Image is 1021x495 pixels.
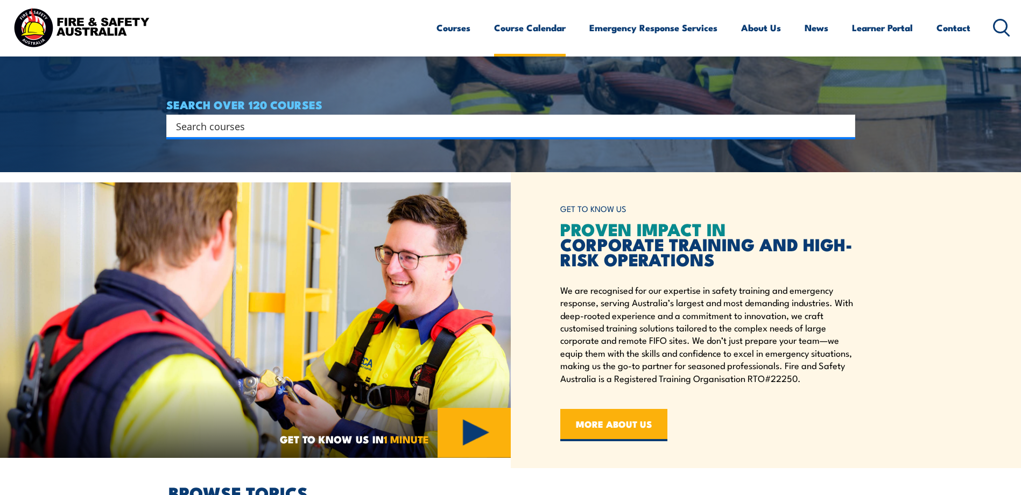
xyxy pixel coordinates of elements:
[178,118,834,133] form: Search form
[560,221,855,266] h2: CORPORATE TRAINING AND HIGH-RISK OPERATIONS
[805,13,828,42] a: News
[166,98,855,110] h4: SEARCH OVER 120 COURSES
[589,13,717,42] a: Emergency Response Services
[936,13,970,42] a: Contact
[560,284,855,384] p: We are recognised for our expertise in safety training and emergency response, serving Australia’...
[176,118,832,134] input: Search input
[494,13,566,42] a: Course Calendar
[384,431,429,447] strong: 1 MINUTE
[280,434,429,444] span: GET TO KNOW US IN
[560,199,855,219] h6: GET TO KNOW US
[560,215,726,242] span: PROVEN IMPACT IN
[741,13,781,42] a: About Us
[436,13,470,42] a: Courses
[852,13,913,42] a: Learner Portal
[836,118,851,133] button: Search magnifier button
[560,409,667,441] a: MORE ABOUT US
